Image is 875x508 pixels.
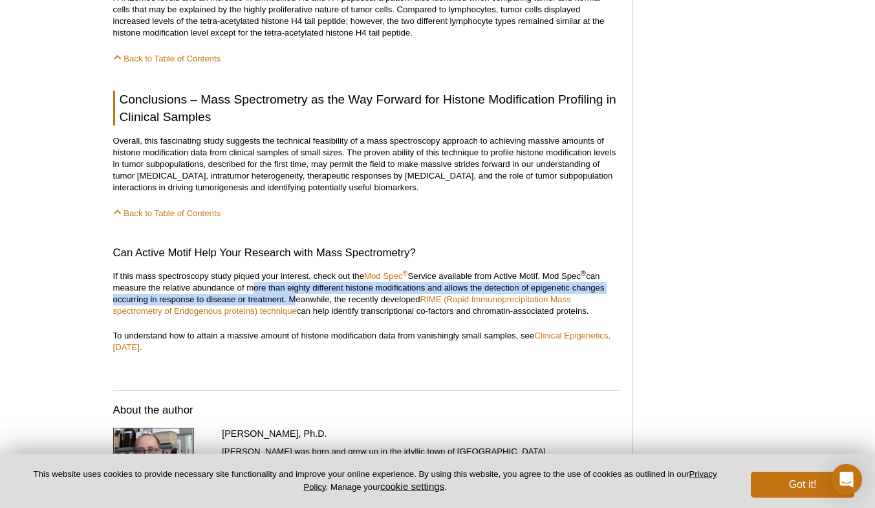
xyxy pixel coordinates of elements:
[402,269,407,277] sup: ®
[113,208,221,218] a: Back to Table of Contents
[21,469,729,493] p: This website uses cookies to provide necessary site functionality and improve your online experie...
[303,469,717,491] a: Privacy Policy
[581,269,586,277] sup: ®
[113,135,620,193] p: Overall, this fascinating study suggests the technical feasibility of a mass spectroscopy approac...
[113,331,611,352] a: Clinical Epigenetics, [DATE]
[113,91,620,126] h2: Conclusions – Mass Spectrometry as the Way Forward for Histone Modification Profiling in Clinical...
[113,245,620,261] h3: Can Active Motif Help Your Research with Mass Spectrometry?
[831,464,862,495] div: Open Intercom Messenger
[113,330,620,353] p: To understand how to attain a massive amount of histone modification data from vanishingly small ...
[113,403,620,418] h3: About the author
[222,428,620,439] h4: [PERSON_NAME], Ph.D.
[113,271,620,317] p: If this mass spectroscopy study piqued your interest, check out the Service available from Active...
[364,271,408,281] a: Mod Spec®
[751,472,854,498] button: Got it!
[113,294,571,316] a: RIME (Rapid Immunoprecipitation Mass spectrometry of Endogenous proteins) technique
[380,481,444,492] button: cookie settings
[113,54,221,63] a: Back to Table of Contents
